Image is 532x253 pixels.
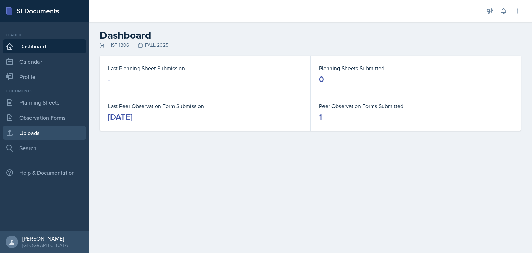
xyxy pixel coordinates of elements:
[3,111,86,125] a: Observation Forms
[100,42,521,49] div: HIST 1306 FALL 2025
[3,32,86,38] div: Leader
[108,111,132,123] div: [DATE]
[3,55,86,69] a: Calendar
[3,39,86,53] a: Dashboard
[108,64,302,72] dt: Last Planning Sheet Submission
[108,102,302,110] dt: Last Peer Observation Form Submission
[108,74,110,85] div: -
[3,96,86,109] a: Planning Sheets
[319,102,513,110] dt: Peer Observation Forms Submitted
[319,111,322,123] div: 1
[3,166,86,180] div: Help & Documentation
[3,70,86,84] a: Profile
[3,88,86,94] div: Documents
[319,74,324,85] div: 0
[3,126,86,140] a: Uploads
[100,29,521,42] h2: Dashboard
[22,235,69,242] div: [PERSON_NAME]
[319,64,513,72] dt: Planning Sheets Submitted
[3,141,86,155] a: Search
[22,242,69,249] div: [GEOGRAPHIC_DATA]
